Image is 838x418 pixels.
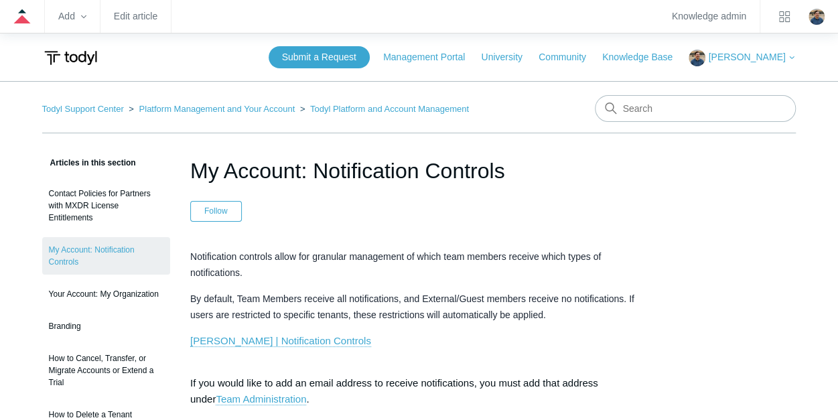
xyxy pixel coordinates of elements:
[42,313,170,339] a: Branding
[672,13,746,20] a: Knowledge admin
[190,335,371,347] a: [PERSON_NAME] | Notification Controls
[42,346,170,395] a: How to Cancel, Transfer, or Migrate Accounts or Extend a Trial
[708,52,785,62] span: [PERSON_NAME]
[297,104,469,114] li: Todyl Platform and Account Management
[310,104,469,114] a: Todyl Platform and Account Management
[139,104,295,114] a: Platform Management and Your Account
[809,9,825,25] zd-hc-trigger: Click your profile icon to open the profile menu
[602,50,686,64] a: Knowledge Base
[114,13,157,20] a: Edit article
[42,104,127,114] li: Todyl Support Center
[190,155,648,187] h1: My Account: Notification Controls
[269,46,370,68] a: Submit a Request
[190,293,634,320] span: By default, Team Members receive all notifications, and External/Guest members receive no notific...
[58,13,86,20] zd-hc-trigger: Add
[126,104,297,114] li: Platform Management and Your Account
[42,281,170,307] a: Your Account: My Organization
[42,46,99,70] img: Todyl Support Center Help Center home page
[42,237,170,275] a: My Account: Notification Controls
[383,50,478,64] a: Management Portal
[809,9,825,25] img: user avatar
[190,251,601,278] span: Notification controls allow for granular management of which team members receive which types of ...
[42,104,124,114] a: Todyl Support Center
[190,201,242,221] button: Follow Article
[539,50,600,64] a: Community
[42,181,170,230] a: Contact Policies for Partners with MXDR License Entitlements
[216,393,306,405] a: Team Administration
[42,158,136,167] span: Articles in this section
[689,50,796,66] button: [PERSON_NAME]
[190,359,648,407] p: If you would like to add an email address to receive notifications, you must add that address und...
[595,95,796,122] input: Search
[481,50,535,64] a: University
